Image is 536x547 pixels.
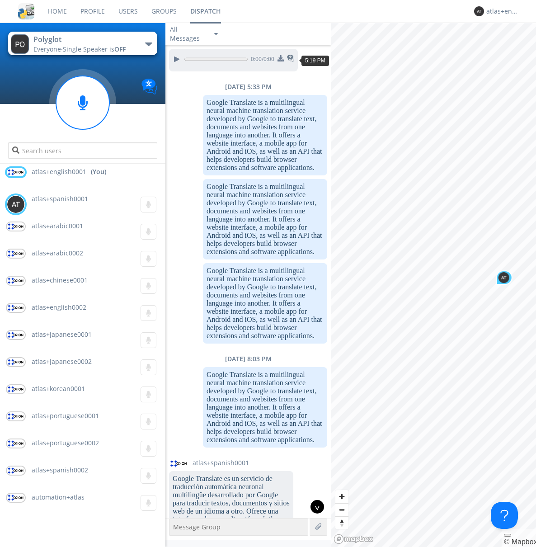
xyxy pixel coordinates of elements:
[207,99,324,172] dc-p: Google Translate is a multilingual neural machine translation service developed by Google to tran...
[8,32,157,55] button: PolyglotEveryone·Single Speaker isOFF
[91,167,106,176] div: (You)
[32,439,99,447] span: atlas+portuguese0002
[32,330,92,339] span: atlas+japanese0001
[33,34,135,45] div: Polyglot
[32,411,99,420] span: atlas+portuguese0001
[486,7,520,16] div: atlas+english0001
[496,270,512,285] div: Map marker
[7,168,25,176] img: orion-labs-logo.svg
[32,194,88,203] span: atlas+spanish0001
[287,55,294,62] img: translated-message
[335,490,348,503] button: Zoom in
[277,55,284,61] img: download media button
[287,53,294,65] span: This is a translated message
[32,493,85,501] span: automation+atlas
[498,272,509,283] img: 373638.png
[114,45,126,53] span: OFF
[7,304,25,312] img: orion-labs-logo.svg
[7,222,25,231] img: orion-labs-logo.svg
[7,439,25,448] img: orion-labs-logo.svg
[7,195,25,213] img: 373638.png
[7,331,25,339] img: orion-labs-logo.svg
[7,385,25,393] img: orion-labs-logo.svg
[335,517,348,529] span: Reset bearing to north
[207,267,324,340] dc-p: Google Translate is a multilingual neural machine translation service developed by Google to tran...
[32,222,83,230] span: atlas+arabic0001
[63,45,126,53] span: Single Speaker is
[7,412,25,420] img: orion-labs-logo.svg
[7,494,25,502] img: orion-labs-logo.svg
[491,502,518,529] iframe: Toggle Customer Support
[32,466,88,474] span: atlas+spanish0002
[7,358,25,366] img: orion-labs-logo.svg
[32,167,86,176] span: atlas+english0001
[32,357,92,366] span: atlas+japanese0002
[207,183,324,256] dc-p: Google Translate is a multilingual neural machine translation service developed by Google to tran...
[207,371,324,444] dc-p: Google Translate is a multilingual neural machine translation service developed by Google to tran...
[193,458,249,467] span: atlas+spanish0001
[165,354,331,363] div: [DATE] 8:03 PM
[18,3,34,19] img: cddb5a64eb264b2086981ab96f4c1ba7
[474,6,484,16] img: 373638.png
[32,303,86,311] span: atlas+english0002
[165,82,331,91] div: [DATE] 5:33 PM
[335,503,348,516] button: Zoom out
[214,33,218,35] img: caret-down-sm.svg
[170,25,206,43] div: All Messages
[7,277,25,285] img: orion-labs-logo.svg
[334,534,373,544] a: Mapbox logo
[504,534,511,537] button: Toggle attribution
[335,516,348,529] button: Reset bearing to north
[141,79,157,94] img: Translation enabled
[8,142,157,159] input: Search users
[7,467,25,475] img: orion-labs-logo.svg
[33,45,135,54] div: Everyone ·
[32,249,83,257] span: atlas+arabic0002
[7,250,25,258] img: orion-labs-logo.svg
[305,57,325,64] span: 5:19 PM
[310,500,324,514] div: ^
[11,34,29,54] img: 373638.png
[32,276,88,284] span: atlas+chinese0001
[248,55,274,65] span: 0:00 / 0:00
[170,460,188,467] img: orion-labs-logo.svg
[32,384,85,393] span: atlas+korean0001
